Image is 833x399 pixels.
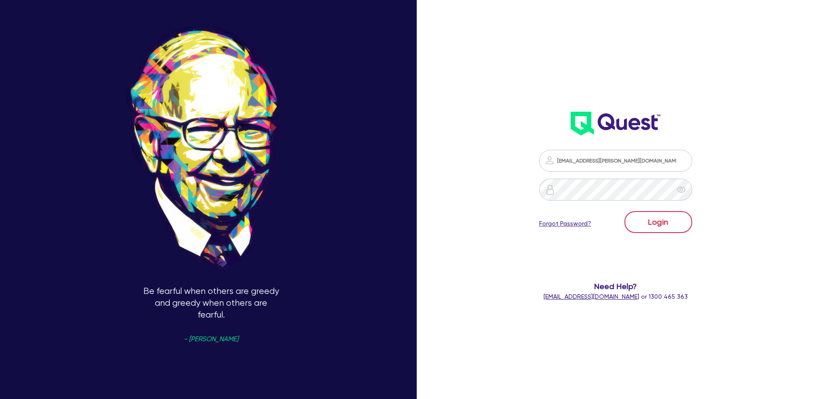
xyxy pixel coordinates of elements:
[544,293,688,300] span: or 1300 465 363
[545,184,555,195] img: icon-password
[539,150,692,172] input: Email address
[677,185,686,194] span: eye
[539,219,591,228] a: Forgot Password?
[544,155,555,166] img: icon-password
[184,336,238,343] span: - [PERSON_NAME]
[544,293,639,300] a: [EMAIL_ADDRESS][DOMAIN_NAME]
[504,280,728,292] span: Need Help?
[624,211,692,233] button: Login
[571,112,660,135] img: wH2k97JdezQIQAAAABJRU5ErkJggg==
